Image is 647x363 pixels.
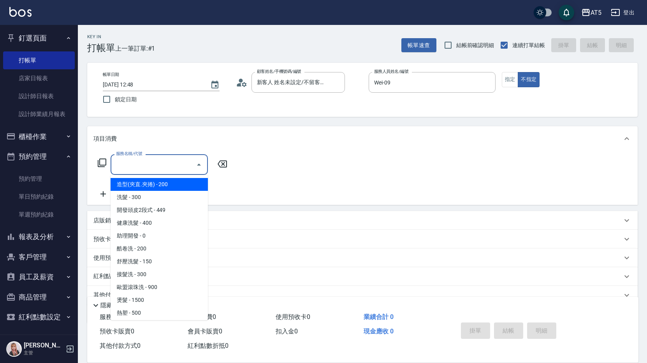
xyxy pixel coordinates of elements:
span: 助理開發 - 0 [111,229,208,242]
span: 結帳前確認明細 [456,41,494,49]
button: 指定 [502,72,519,87]
span: 燙髮 - 1500 [111,294,208,307]
span: 局部燙 - 999 [111,319,208,332]
img: Person [6,341,22,357]
span: 使用預收卡 0 [276,313,310,321]
a: 打帳單 [3,51,75,69]
div: 使用預收卡 [87,248,638,267]
span: 鎖定日期 [115,95,137,104]
span: 現金應收 0 [364,328,394,335]
span: 開發頭皮2段式 - 449 [111,204,208,217]
div: 項目消費 [87,126,638,151]
button: 不指定 [518,72,540,87]
span: 酷卷洗 - 200 [111,242,208,255]
span: 紅利點數折抵 0 [188,342,229,349]
span: 會員卡販賣 0 [188,328,222,335]
img: Logo [9,7,32,17]
button: 紅利點數設定 [3,307,75,327]
button: 員工及薪資 [3,267,75,287]
span: 洗髮 - 300 [111,191,208,204]
label: 服務人員姓名/編號 [374,69,408,74]
a: 設計師業績月報表 [3,105,75,123]
div: 店販銷售 [87,211,638,230]
p: 預收卡販賣 [93,235,123,243]
button: 登出 [608,5,638,20]
a: 店家日報表 [3,69,75,87]
a: 單日預約紀錄 [3,188,75,206]
a: 單週預約紀錄 [3,206,75,224]
span: 服務消費 0 [100,313,128,321]
label: 服務名稱/代號 [116,151,142,157]
button: Choose date, selected date is 2025-10-15 [206,76,224,94]
button: save [559,5,574,20]
button: 預約管理 [3,146,75,167]
input: YYYY/MM/DD hh:mm [103,78,202,91]
span: 接髮洗 - 300 [111,268,208,281]
span: 扣入金 0 [276,328,298,335]
p: 項目消費 [93,135,117,143]
span: 其他付款方式 0 [100,342,141,349]
button: 櫃檯作業 [3,127,75,147]
span: 健康洗髮 - 400 [111,217,208,229]
p: 使用預收卡 [93,254,123,262]
button: 報表及分析 [3,227,75,247]
div: 預收卡販賣 [87,230,638,248]
h3: 打帳單 [87,42,115,53]
label: 帳單日期 [103,72,119,78]
button: 釘選頁面 [3,28,75,48]
span: 預收卡販賣 0 [100,328,134,335]
div: 其他付款方式入金可用餘額: 0 [87,286,638,305]
h5: [PERSON_NAME] [24,342,63,349]
p: 店販銷售 [93,217,117,225]
p: 主管 [24,349,63,356]
div: AT5 [591,8,601,18]
button: 商品管理 [3,287,75,307]
h2: Key In [87,34,115,39]
span: 歐盟滾珠洗 - 900 [111,281,208,294]
span: 造型(夾直.夾捲) - 200 [111,178,208,191]
button: AT5 [578,5,605,21]
p: 隱藏業績明細 [100,301,135,310]
p: 其他付款方式 [93,291,165,300]
span: 上一筆訂單:#1 [115,44,155,53]
button: 帳單速查 [401,38,436,53]
span: 連續打單結帳 [512,41,545,49]
button: Close [193,159,205,171]
button: 客戶管理 [3,247,75,267]
label: 顧客姓名/手機號碼/編號 [257,69,301,74]
div: 紅利點數剩餘點數: 10610換算比率: 1 [87,267,638,286]
p: 紅利點數 [93,272,172,281]
span: 業績合計 0 [364,313,394,321]
span: 舒壓洗髮 - 150 [111,255,208,268]
span: 熱塑 - 500 [111,307,208,319]
a: 預約管理 [3,170,75,188]
a: 設計師日報表 [3,87,75,105]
